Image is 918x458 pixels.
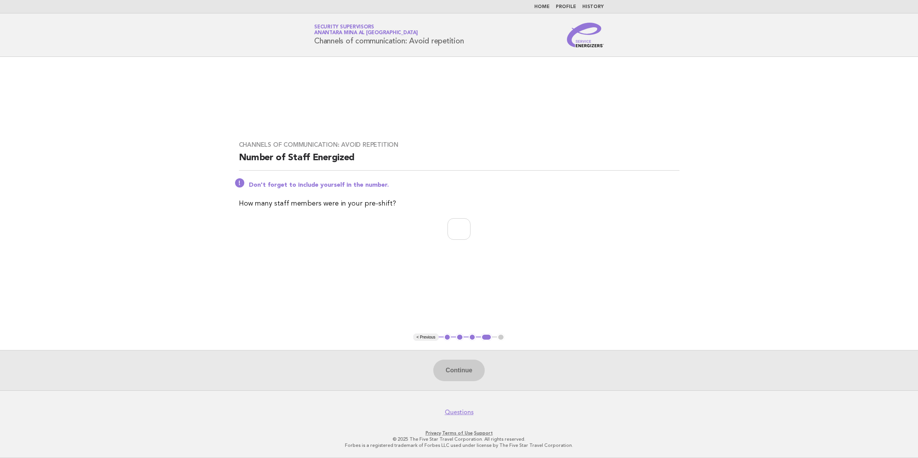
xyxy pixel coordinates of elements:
[239,141,679,149] h3: Channels of communication: Avoid repetition
[444,334,451,341] button: 1
[224,442,694,448] p: Forbes is a registered trademark of Forbes LLC used under license by The Five Star Travel Corpora...
[469,334,476,341] button: 3
[474,430,493,436] a: Support
[426,430,441,436] a: Privacy
[224,430,694,436] p: · ·
[582,5,604,9] a: History
[445,408,474,416] a: Questions
[249,181,679,189] p: Don't forget to include yourself in the number.
[556,5,576,9] a: Profile
[239,198,679,209] p: How many staff members were in your pre-shift?
[224,436,694,442] p: © 2025 The Five Star Travel Corporation. All rights reserved.
[567,23,604,47] img: Service Energizers
[239,152,679,171] h2: Number of Staff Energized
[314,25,464,45] h1: Channels of communication: Avoid repetition
[456,334,464,341] button: 2
[314,25,418,35] a: Security SupervisorsAnantara Mina al [GEOGRAPHIC_DATA]
[314,31,418,36] span: Anantara Mina al [GEOGRAPHIC_DATA]
[481,334,492,341] button: 4
[442,430,473,436] a: Terms of Use
[413,334,438,341] button: < Previous
[534,5,550,9] a: Home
